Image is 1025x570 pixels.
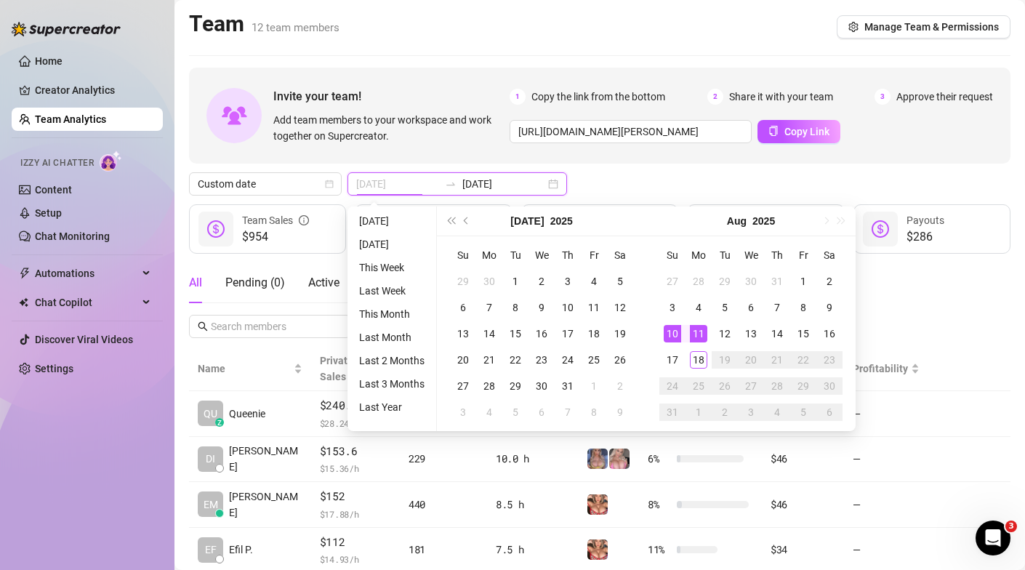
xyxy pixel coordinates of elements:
button: Choose a year [550,206,573,236]
td: 2025-08-27 [738,373,764,399]
div: 6 [742,299,760,316]
td: 2025-08-06 [738,294,764,321]
td: 2025-09-01 [686,399,712,425]
a: Creator Analytics [35,79,151,102]
td: — [844,482,928,528]
td: 2025-08-17 [659,347,686,373]
div: 20 [454,351,472,369]
td: 2025-09-06 [816,399,843,425]
td: 2025-07-02 [528,268,555,294]
td: 2025-08-25 [686,373,712,399]
span: 8 % [648,497,671,513]
div: 29 [507,377,524,395]
div: 17 [664,351,681,369]
td: 2025-07-15 [502,321,528,347]
td: 2025-06-29 [450,268,476,294]
div: 11 [585,299,603,316]
li: Last Month [353,329,430,346]
button: Copy Link [757,120,840,143]
th: Sa [816,242,843,268]
a: Chat Monitoring [35,230,110,242]
td: 2025-07-26 [607,347,633,373]
div: All [189,274,202,292]
div: 28 [690,273,707,290]
div: 31 [559,377,576,395]
td: 2025-07-30 [738,268,764,294]
span: setting [848,22,859,32]
img: lilybigboobvip [609,449,630,469]
td: 2025-07-13 [450,321,476,347]
span: $ 17.88 /h [320,507,391,521]
div: 20 [742,351,760,369]
span: copy [768,126,779,136]
td: 2025-08-15 [790,321,816,347]
td: 2025-08-11 [686,321,712,347]
div: 6 [454,299,472,316]
div: 10 [559,299,576,316]
td: — [844,391,928,437]
td: 2025-07-22 [502,347,528,373]
input: Search members [211,318,330,334]
span: 3 [875,89,891,105]
th: Mo [476,242,502,268]
div: 17 [559,325,576,342]
img: lilybigboobs [587,449,608,469]
td: 2025-07-18 [581,321,607,347]
td: 2025-07-10 [555,294,581,321]
td: 2025-08-09 [816,294,843,321]
td: 2025-07-19 [607,321,633,347]
img: AI Chatter [100,150,122,172]
div: 14 [481,325,498,342]
img: pennylondon [587,539,608,560]
td: 2025-07-20 [450,347,476,373]
td: 2025-08-01 [581,373,607,399]
td: 2025-08-24 [659,373,686,399]
div: 4 [690,299,707,316]
span: Add team members to your workspace and work together on Supercreator. [273,112,504,144]
span: 1 [510,89,526,105]
div: Est. Hours Worked [574,204,666,236]
div: 14 [768,325,786,342]
div: 8 [507,299,524,316]
td: 2025-09-05 [790,399,816,425]
div: 23 [821,351,838,369]
div: 440 [409,497,478,513]
div: 3 [742,404,760,421]
div: 5 [795,404,812,421]
td: 2025-09-04 [764,399,790,425]
div: 2 [611,377,629,395]
div: 19 [716,351,733,369]
th: Th [555,242,581,268]
span: $153.6 [320,443,391,460]
span: Custom date [198,173,333,195]
span: Automations [35,262,138,285]
span: $954 [242,228,309,246]
a: Team Analytics [35,113,106,125]
div: 12 [716,325,733,342]
span: 12 team members [252,21,339,34]
td: 2025-08-10 [659,321,686,347]
td: 2025-08-04 [476,399,502,425]
button: Choose a month [727,206,747,236]
th: Fr [790,242,816,268]
li: Last 3 Months [353,375,430,393]
td: 2025-08-02 [816,268,843,294]
td: 2025-08-08 [790,294,816,321]
button: Choose a year [752,206,775,236]
div: 10.0 h [496,451,569,467]
td: 2025-08-07 [555,399,581,425]
div: 23 [533,351,550,369]
div: 19 [611,325,629,342]
div: 29 [716,273,733,290]
div: 30 [533,377,550,395]
td: 2025-07-21 [476,347,502,373]
td: 2025-08-05 [502,399,528,425]
span: dollar-circle [207,220,225,238]
div: 13 [742,325,760,342]
a: Content [35,184,72,196]
td: 2025-08-29 [790,373,816,399]
button: Choose a month [510,206,544,236]
span: info-circle [299,212,309,228]
div: 5 [716,299,733,316]
div: 31 [664,404,681,421]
